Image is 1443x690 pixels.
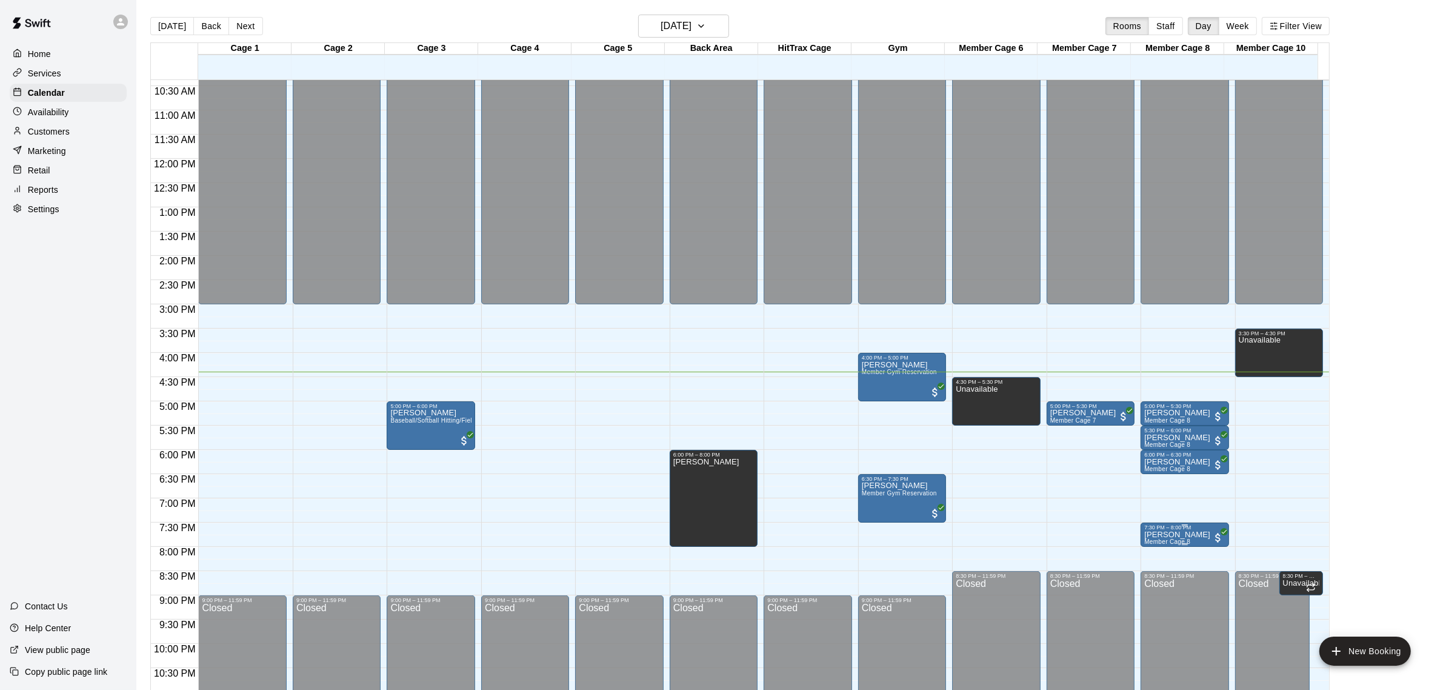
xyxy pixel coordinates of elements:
[1050,403,1131,409] div: 5:00 PM – 5:30 PM
[1239,330,1319,337] div: 3:30 PM – 4:30 PM
[156,280,199,290] span: 2:30 PM
[156,401,199,412] span: 5:00 PM
[156,232,199,242] span: 1:30 PM
[25,622,71,634] p: Help Center
[1050,573,1131,579] div: 8:30 PM – 11:59 PM
[28,87,65,99] p: Calendar
[1144,466,1190,472] span: Member Cage 8
[10,122,127,141] a: Customers
[862,369,937,375] span: Member Gym Reservation
[1144,441,1190,448] span: Member Cage 8
[851,43,945,55] div: Gym
[156,426,199,436] span: 5:30 PM
[1050,417,1096,424] span: Member Cage 7
[10,161,127,179] a: Retail
[156,377,199,387] span: 4:30 PM
[390,403,471,409] div: 5:00 PM – 6:00 PM
[156,595,199,606] span: 9:00 PM
[1283,573,1320,579] div: 8:30 PM – 9:00 PM
[10,64,127,82] a: Services
[387,401,475,450] div: 5:00 PM – 6:00 PM: Jay Barber
[579,597,659,603] div: 9:00 PM – 11:59 PM
[1239,573,1307,579] div: 8:30 PM – 11:59 PM
[862,476,942,482] div: 6:30 PM – 7:30 PM
[670,450,758,547] div: 6:00 PM – 8:00 PM: Dupras
[28,184,58,196] p: Reports
[758,43,851,55] div: HitTrax Cage
[661,18,692,35] h6: [DATE]
[25,644,90,656] p: View public page
[28,48,51,60] p: Home
[151,668,198,678] span: 10:30 PM
[1141,401,1228,426] div: 5:00 PM – 5:30 PM: Janelle Hicks
[25,666,107,678] p: Copy public page link
[1144,417,1190,424] span: Member Cage 8
[952,377,1040,426] div: 4:30 PM – 5:30 PM: Unavailable
[150,17,194,35] button: [DATE]
[1262,17,1330,35] button: Filter View
[10,200,127,218] div: Settings
[1144,524,1225,531] div: 7:30 PM – 8:00 PM
[151,159,198,169] span: 12:00 PM
[1105,17,1149,35] button: Rooms
[385,43,478,55] div: Cage 3
[228,17,262,35] button: Next
[1131,43,1224,55] div: Member Cage 8
[638,15,729,38] button: [DATE]
[28,106,69,118] p: Availability
[10,103,127,121] a: Availability
[1144,573,1225,579] div: 8:30 PM – 11:59 PM
[673,452,754,458] div: 6:00 PM – 8:00 PM
[1188,17,1219,35] button: Day
[151,644,198,654] span: 10:00 PM
[1141,523,1228,547] div: 7:30 PM – 8:00 PM: Heather MacDonald
[1144,452,1225,458] div: 6:00 PM – 6:30 PM
[1144,538,1190,545] span: Member Cage 8
[485,597,565,603] div: 9:00 PM – 11:59 PM
[156,353,199,363] span: 4:00 PM
[458,435,470,447] span: All customers have paid
[665,43,758,55] div: Back Area
[767,597,848,603] div: 9:00 PM – 11:59 PM
[858,474,946,523] div: 6:30 PM – 7:30 PM: Stephanie Harris
[1224,43,1318,55] div: Member Cage 10
[156,498,199,509] span: 7:00 PM
[292,43,385,55] div: Cage 2
[1219,17,1257,35] button: Week
[28,203,59,215] p: Settings
[28,126,70,138] p: Customers
[28,164,50,176] p: Retail
[858,353,946,401] div: 4:00 PM – 5:00 PM: Sam Bazar
[156,256,199,266] span: 2:00 PM
[10,84,127,102] div: Calendar
[10,45,127,63] a: Home
[673,597,754,603] div: 9:00 PM – 11:59 PM
[25,600,68,612] p: Contact Us
[10,142,127,160] a: Marketing
[945,43,1038,55] div: Member Cage 6
[198,43,292,55] div: Cage 1
[28,67,61,79] p: Services
[1279,571,1324,595] div: 8:30 PM – 9:00 PM: Unavailable
[1212,532,1224,544] span: All customers have paid
[1047,401,1135,426] div: 5:00 PM – 5:30 PM: Sam Bazar
[1212,459,1224,471] span: All customers have paid
[862,597,942,603] div: 9:00 PM – 11:59 PM
[10,181,127,199] div: Reports
[1306,583,1316,592] span: Recurring event
[1141,450,1228,474] div: 6:00 PM – 6:30 PM: Natalia Scarpetti
[156,474,199,484] span: 6:30 PM
[156,329,199,339] span: 3:30 PM
[390,417,559,424] span: Baseball/Softball Hitting/Fielding Instruction - Non-Member
[1141,426,1228,450] div: 5:30 PM – 6:00 PM: Natalia Scarpetti
[1144,427,1225,434] div: 5:30 PM – 6:00 PM
[156,571,199,581] span: 8:30 PM
[929,507,941,520] span: All customers have paid
[193,17,229,35] button: Back
[156,547,199,557] span: 8:00 PM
